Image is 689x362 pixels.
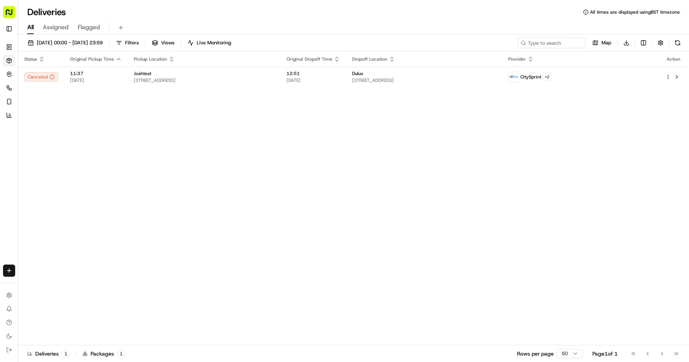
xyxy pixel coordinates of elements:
span: Dropoff Location [352,56,387,62]
span: [STREET_ADDRESS] [134,77,274,83]
span: Map [601,39,611,46]
button: Start new chat [129,75,138,84]
span: Provider [508,56,526,62]
div: 1 [62,350,70,357]
span: [STREET_ADDRESS] [352,77,496,83]
span: Status [24,56,37,62]
div: Page 1 of 1 [592,350,618,357]
div: 1 [117,350,125,357]
span: Views [161,39,174,46]
span: API Documentation [72,169,122,177]
span: Original Pickup Time [70,56,114,62]
span: CitySprint [520,74,541,80]
span: 11:37 [70,71,122,77]
span: Assigned [43,23,69,32]
span: [PERSON_NAME] [23,138,61,144]
img: Josh Dodd [8,110,20,122]
a: Powered byPylon [53,188,92,194]
span: All [27,23,34,32]
img: city_sprint_logo.png [509,72,518,82]
div: Packages [83,350,125,357]
img: Nash [8,8,23,23]
span: Flagged [78,23,100,32]
a: 💻API Documentation [61,166,125,180]
span: Pickup Location [134,56,167,62]
button: Refresh [672,38,683,48]
div: We're available if you need us! [34,80,104,86]
a: 📗Knowledge Base [5,166,61,180]
span: All times are displayed using BST timezone [590,9,680,15]
div: Action [666,56,681,62]
input: Type to search [518,38,586,48]
img: 4920774857489_3d7f54699973ba98c624_72.jpg [16,72,30,86]
span: Dulux [352,71,363,77]
img: Grace Nketiah [8,131,20,143]
span: [PERSON_NAME] [23,118,61,124]
span: Pylon [75,188,92,194]
span: 12:51 [287,71,340,77]
input: Got a question? Start typing here... [20,49,136,57]
span: [DATE] [70,77,122,83]
div: 📗 [8,170,14,176]
span: [DATE] [67,118,83,124]
button: Live Monitoring [184,38,235,48]
div: Deliveries [27,350,70,357]
span: [DATE] 00:00 - [DATE] 23:59 [37,39,103,46]
div: Past conversations [8,99,51,105]
img: 1736555255976-a54dd68f-1ca7-489b-9aae-adbdc363a1c4 [15,138,21,144]
span: Original Dropoff Time [287,56,332,62]
span: Live Monitoring [197,39,231,46]
p: Rows per page [517,350,554,357]
span: [DATE] [287,77,340,83]
button: +2 [543,73,551,81]
span: Joshtest [134,71,151,77]
button: Map [589,38,615,48]
button: [DATE] 00:00 - [DATE] 23:59 [24,38,106,48]
span: Knowledge Base [15,169,58,177]
h1: Deliveries [27,6,66,18]
button: Views [149,38,178,48]
span: [DATE] [67,138,83,144]
span: Filters [125,39,139,46]
button: See all [117,97,138,106]
div: 💻 [64,170,70,176]
span: • [63,118,66,124]
button: Canceled [24,72,58,81]
div: Start new chat [34,72,124,80]
p: Welcome 👋 [8,30,138,42]
span: • [63,138,66,144]
button: Filters [113,38,142,48]
img: 1736555255976-a54dd68f-1ca7-489b-9aae-adbdc363a1c4 [8,72,21,86]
